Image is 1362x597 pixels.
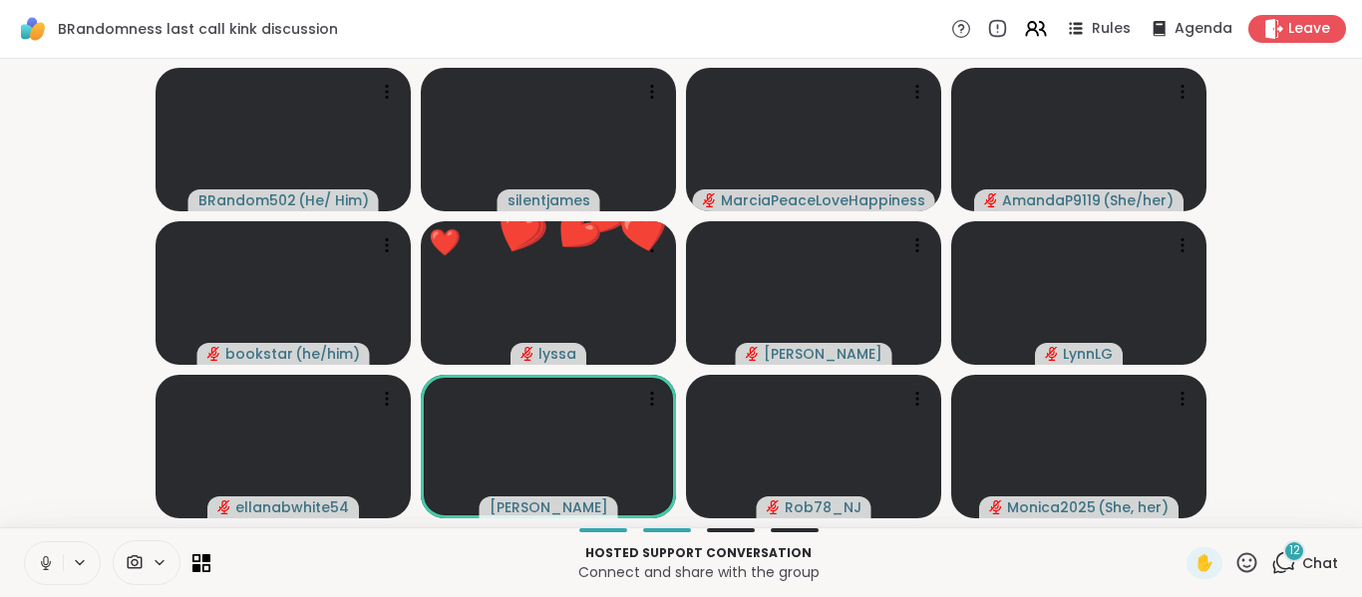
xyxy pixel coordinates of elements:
[1007,497,1096,517] span: Monica2025
[520,347,534,361] span: audio-muted
[1175,19,1232,39] span: Agenda
[235,497,349,517] span: ellanabwhite54
[598,184,692,278] button: ❤️
[989,500,1003,514] span: audio-muted
[721,190,925,210] span: MarciaPeaceLoveHappiness
[746,347,760,361] span: audio-muted
[207,347,221,361] span: audio-muted
[1103,190,1174,210] span: ( She/her )
[222,562,1175,582] p: Connect and share with the group
[1288,19,1330,39] span: Leave
[298,190,369,210] span: ( He/ Him )
[508,190,590,210] span: silentjames
[1194,551,1214,575] span: ✋
[764,344,882,364] span: [PERSON_NAME]
[295,344,360,364] span: ( he/him )
[1289,542,1300,559] span: 12
[1092,19,1131,39] span: Rules
[222,544,1175,562] p: Hosted support conversation
[1002,190,1101,210] span: AmandaP9119
[1063,344,1113,364] span: LynnLG
[1302,553,1338,573] span: Chat
[703,193,717,207] span: audio-muted
[225,344,293,364] span: bookstar
[1098,497,1169,517] span: ( She, her )
[767,500,781,514] span: audio-muted
[522,177,629,284] button: ❤️
[785,497,861,517] span: Rob78_NJ
[217,500,231,514] span: audio-muted
[490,497,608,517] span: [PERSON_NAME]
[198,190,296,210] span: BRandom502
[16,12,50,46] img: ShareWell Logomark
[429,223,461,262] div: ❤️
[538,344,576,364] span: lyssa
[1045,347,1059,361] span: audio-muted
[984,193,998,207] span: audio-muted
[479,188,563,273] button: ❤️
[58,19,338,39] span: BRandomness last call kink discussion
